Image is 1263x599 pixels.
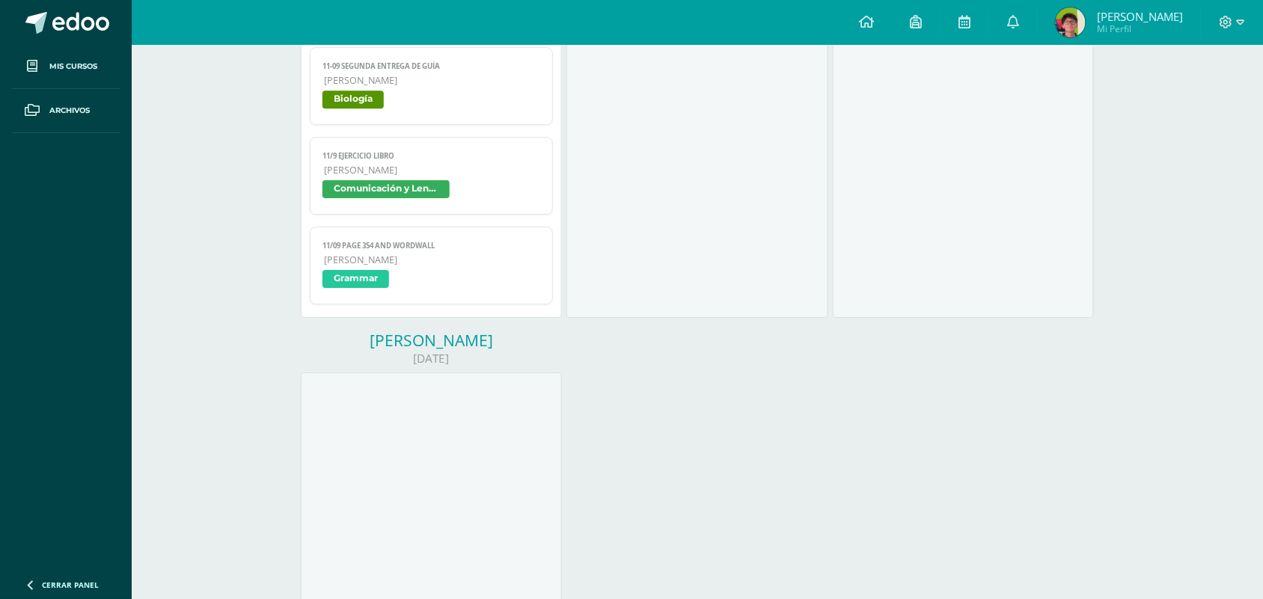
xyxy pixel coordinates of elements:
span: Biología [322,90,384,108]
span: [PERSON_NAME] [324,74,540,87]
span: 11/09 Page 354 and Wordwall [322,241,540,251]
span: Mis cursos [49,61,97,73]
a: 11/9 Ejercicio libro[PERSON_NAME]Comunicación y Lenguaje [310,137,553,215]
span: 11/9 Ejercicio libro [322,151,540,161]
span: Comunicación y Lenguaje [322,180,450,198]
a: Mis cursos [12,45,120,89]
span: Cerrar panel [42,580,99,590]
span: Archivos [49,105,90,117]
a: 11-09 SEGUNDA ENTREGA DE GUÍA[PERSON_NAME]Biología [310,47,553,125]
span: Mi Perfil [1097,22,1183,35]
span: [PERSON_NAME] [324,254,540,266]
span: [PERSON_NAME] [1097,9,1183,24]
span: 11-09 SEGUNDA ENTREGA DE GUÍA [322,61,540,71]
div: [PERSON_NAME] [301,330,562,351]
a: 11/09 Page 354 and Wordwall[PERSON_NAME]Grammar [310,227,553,304]
img: 92ea0d8c7df05cfc06e3fb8b759d2e58.png [1056,7,1086,37]
span: [PERSON_NAME] [324,164,540,176]
span: Grammar [322,270,389,288]
a: Archivos [12,89,120,133]
div: [DATE] [301,351,562,366]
